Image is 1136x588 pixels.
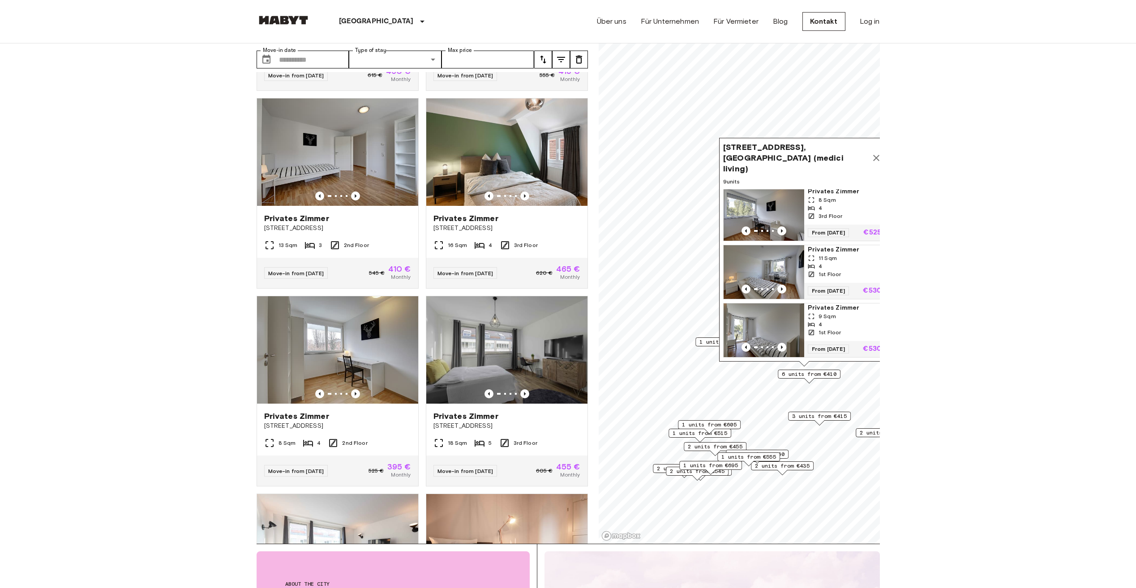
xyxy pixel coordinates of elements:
[317,439,321,447] span: 4
[264,422,411,430] span: [STREET_ADDRESS]
[391,471,411,479] span: Monthly
[264,224,411,233] span: [STREET_ADDRESS]
[514,439,537,447] span: 3rd Floor
[792,412,847,420] span: 3 units from €415
[489,241,492,249] span: 4
[802,12,845,31] a: Kontakt
[344,241,369,249] span: 2nd Floor
[657,464,712,473] span: 2 units from €530
[860,429,914,437] span: 2 units from €460
[863,229,881,236] p: €525
[819,262,822,270] span: 4
[679,461,742,475] div: Map marker
[437,468,493,474] span: Move-in from [DATE]
[682,421,737,429] span: 1 units from €605
[819,212,842,220] span: 3rd Floor
[773,16,788,27] a: Blog
[695,337,758,351] div: Map marker
[257,296,419,486] a: Marketing picture of unit DE-09-022-02MPrevious imagePrevious imagePrivates Zimmer[STREET_ADDRESS...
[724,187,804,241] img: Marketing picture of unit DE-09-019-02M
[742,226,750,235] button: Previous image
[268,72,324,79] span: Move-in from [DATE]
[484,192,493,200] button: Previous image
[863,345,881,353] p: €530
[319,241,322,249] span: 3
[560,471,580,479] span: Monthly
[552,51,570,68] button: tune
[556,463,580,471] span: 455 €
[257,296,418,404] img: Marketing picture of unit DE-09-022-02M
[678,420,741,434] div: Map marker
[723,187,885,241] a: Marketing picture of unit DE-09-019-02MPrevious imagePrevious imagePrivates Zimmer8 Sqm43rd Floor...
[369,467,384,475] span: 525 €
[699,338,754,346] span: 1 units from €555
[751,461,814,475] div: Map marker
[601,531,641,541] a: Mapbox logo
[285,580,501,588] span: About the city
[264,411,329,422] span: Privates Zimmer
[279,439,296,447] span: 8 Sqm
[387,463,411,471] span: 395 €
[339,16,414,27] p: [GEOGRAPHIC_DATA]
[819,328,841,337] span: 1st Floor
[388,265,411,273] span: 410 €
[391,273,411,281] span: Monthly
[673,429,727,437] span: 1 units from €515
[808,245,881,254] span: Privates Zimmer
[723,142,867,174] span: [STREET_ADDRESS], [GEOGRAPHIC_DATA] (medici living)
[570,51,588,68] button: tune
[560,75,580,83] span: Monthly
[489,439,492,447] span: 5
[683,461,738,469] span: 1 units from €695
[514,241,538,249] span: 3rd Floor
[777,226,786,235] button: Previous image
[426,98,587,206] img: Marketing picture of unit DE-09-014-003-03HF
[819,320,822,328] span: 4
[263,47,296,54] label: Move-in date
[819,196,836,204] span: 8 Sqm
[351,192,360,200] button: Previous image
[448,47,472,54] label: Max price
[433,213,498,224] span: Privates Zimmer
[448,439,467,447] span: 18 Sqm
[433,224,580,233] span: [STREET_ADDRESS]
[391,75,411,83] span: Monthly
[448,241,467,249] span: 16 Sqm
[520,192,529,200] button: Previous image
[863,287,881,294] p: €530
[819,254,837,262] span: 11 Sqm
[721,453,776,461] span: 1 units from €555
[536,467,553,475] span: 605 €
[426,296,587,404] img: Marketing picture of unit DE-09-006-001-04HF
[724,245,804,299] img: Marketing picture of unit DE-09-024-01M
[355,47,386,54] label: Type of stay
[386,67,411,75] span: 460 €
[808,345,849,354] span: From [DATE]
[534,51,552,68] button: tune
[315,389,324,398] button: Previous image
[777,343,786,352] button: Previous image
[724,303,804,357] img: Marketing picture of unit DE-09-024-03M
[426,98,588,289] a: Marketing picture of unit DE-09-014-003-03HFPrevious imagePrevious imagePrivates Zimmer[STREET_AD...
[719,138,889,366] div: Map marker
[268,468,324,474] span: Move-in from [DATE]
[257,51,275,68] button: Choose date
[437,72,493,79] span: Move-in from [DATE]
[641,16,699,27] a: Für Unternehmen
[808,187,881,196] span: Privates Zimmer
[433,411,498,422] span: Privates Zimmer
[808,286,849,295] span: From [DATE]
[684,442,746,456] div: Map marker
[688,443,742,451] span: 2 units from €455
[860,16,880,27] a: Log in
[819,204,822,212] span: 4
[782,370,836,378] span: 6 units from €410
[342,439,367,447] span: 2nd Floor
[437,270,493,277] span: Move-in from [DATE]
[717,452,780,466] div: Map marker
[666,467,729,481] div: Map marker
[788,412,851,426] div: Map marker
[264,213,329,224] span: Privates Zimmer
[755,462,810,470] span: 2 units from €435
[315,192,324,200] button: Previous image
